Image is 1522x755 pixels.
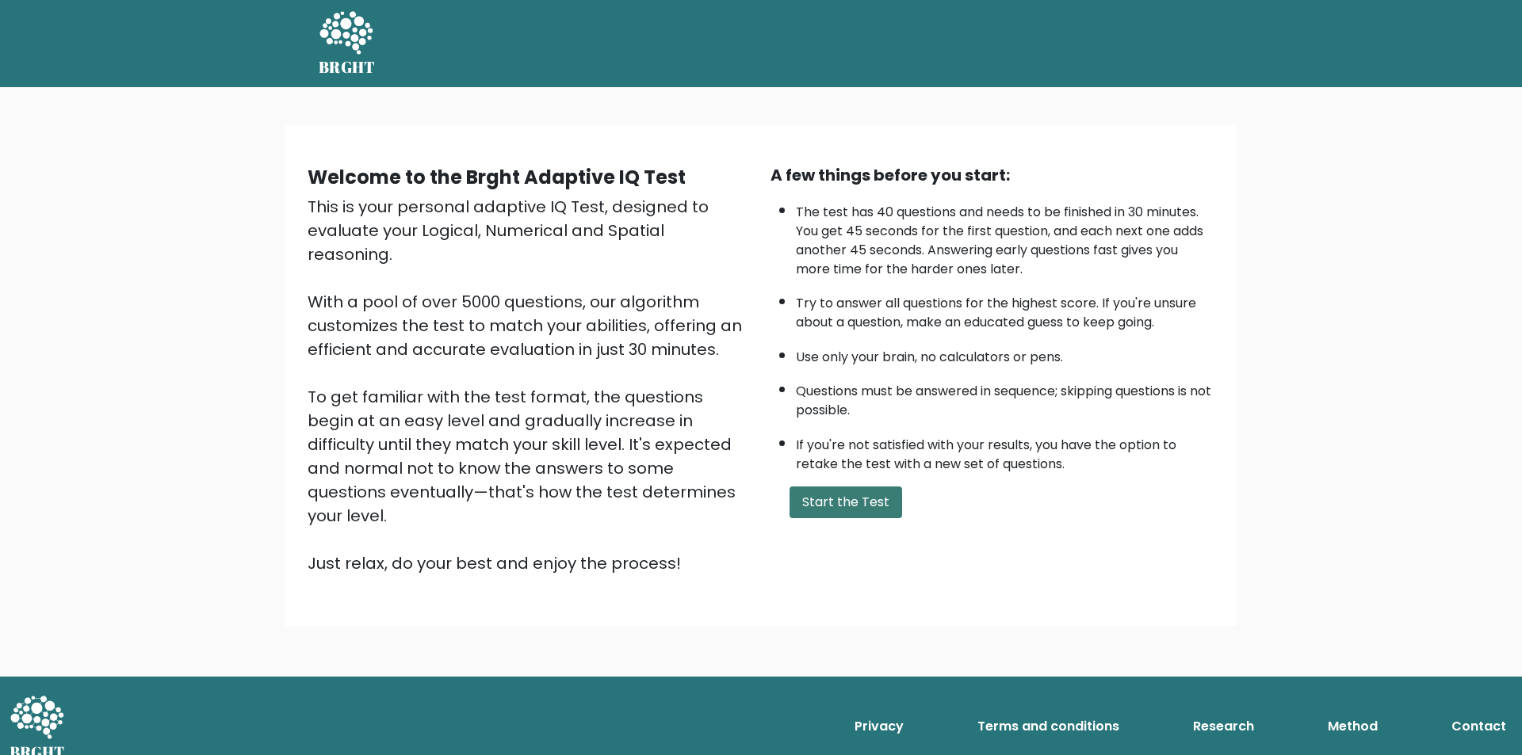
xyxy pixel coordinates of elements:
div: This is your personal adaptive IQ Test, designed to evaluate your Logical, Numerical and Spatial ... [308,195,751,575]
div: A few things before you start: [771,163,1214,187]
li: The test has 40 questions and needs to be finished in 30 minutes. You get 45 seconds for the firs... [796,195,1214,279]
li: Questions must be answered in sequence; skipping questions is not possible. [796,374,1214,420]
a: BRGHT [319,6,376,81]
li: If you're not satisfied with your results, you have the option to retake the test with a new set ... [796,428,1214,474]
a: Research [1187,711,1260,742]
li: Try to answer all questions for the highest score. If you're unsure about a question, make an edu... [796,286,1214,332]
b: Welcome to the Brght Adaptive IQ Test [308,164,686,190]
a: Privacy [848,711,910,742]
h5: BRGHT [319,58,376,77]
button: Start the Test [790,486,902,518]
li: Use only your brain, no calculators or pens. [796,340,1214,367]
a: Terms and conditions [971,711,1126,742]
a: Method [1321,711,1384,742]
a: Contact [1445,711,1512,742]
